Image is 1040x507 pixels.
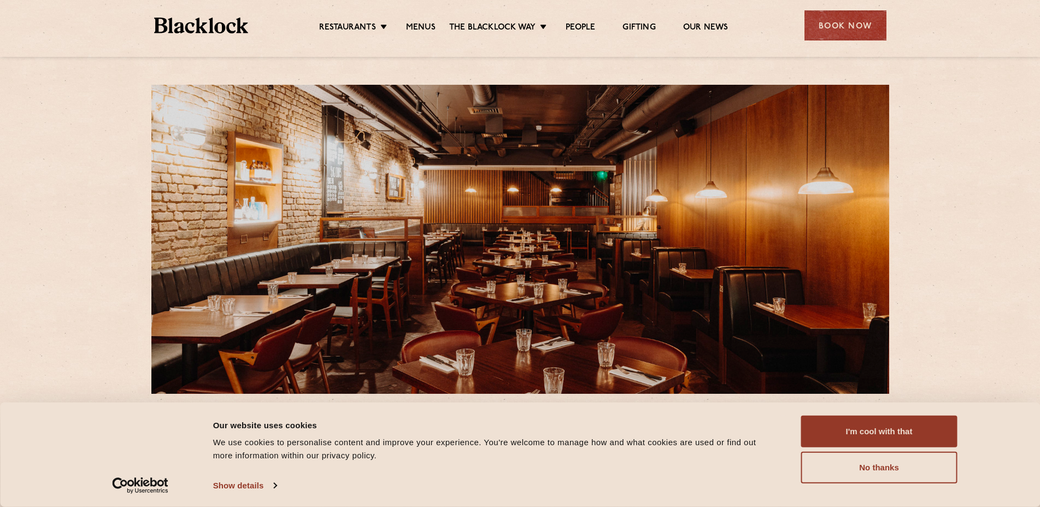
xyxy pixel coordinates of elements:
a: Gifting [622,22,655,34]
a: Our News [683,22,728,34]
img: BL_Textured_Logo-footer-cropped.svg [154,18,249,33]
div: Book Now [804,10,886,40]
div: We use cookies to personalise content and improve your experience. You're welcome to manage how a... [213,436,777,462]
button: No thanks [801,452,957,483]
a: The Blacklock Way [449,22,536,34]
div: Our website uses cookies [213,418,777,432]
button: I'm cool with that [801,416,957,447]
a: Usercentrics Cookiebot - opens in a new window [92,477,188,494]
a: Restaurants [319,22,376,34]
a: Show details [213,477,277,494]
a: People [566,22,595,34]
a: Menus [406,22,436,34]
